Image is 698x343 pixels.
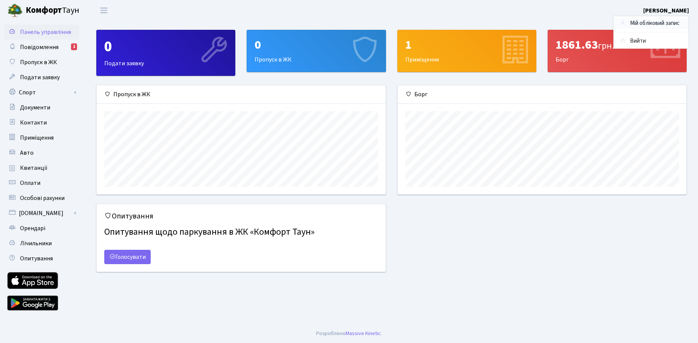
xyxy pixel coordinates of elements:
span: Авто [20,149,34,157]
a: 0Пропуск в ЖК [247,30,386,72]
div: Пропуск в ЖК [97,85,386,104]
a: Мій обліковий запис [613,18,689,29]
a: Вийти [613,35,689,47]
span: Лічильники [20,239,52,248]
b: Комфорт [26,4,62,16]
a: Опитування [4,251,79,266]
div: Приміщення [398,30,536,72]
div: . [316,329,382,338]
span: Таун [26,4,79,17]
span: Орендарі [20,224,45,232]
span: Пропуск в ЖК [20,58,57,66]
span: Опитування [20,254,53,263]
div: 1 [71,43,77,50]
a: Повідомлення1 [4,40,79,55]
a: Подати заявку [4,70,79,85]
div: 0 [255,38,378,52]
div: 1 [405,38,528,52]
h4: Опитування щодо паркування в ЖК «Комфорт Таун» [104,224,378,241]
span: Оплати [20,179,40,187]
a: Пропуск в ЖК [4,55,79,70]
a: Авто [4,145,79,160]
img: logo.png [8,3,23,18]
button: Переключити навігацію [94,4,113,17]
a: Приміщення [4,130,79,145]
span: Особові рахунки [20,194,65,202]
h5: Опитування [104,212,378,221]
div: Борг [548,30,686,72]
a: 0Подати заявку [96,30,235,76]
div: Пропуск в ЖК [247,30,385,72]
a: Оплати [4,175,79,191]
a: Квитанції [4,160,79,175]
div: Подати заявку [97,30,235,75]
div: Борг [398,85,687,104]
a: Massive Kinetic [346,329,381,337]
span: грн. [598,39,614,52]
span: Документи [20,103,50,112]
a: Особові рахунки [4,191,79,206]
a: Лічильники [4,236,79,251]
div: 1861.63 [556,38,679,52]
a: Орендарі [4,221,79,236]
a: Розроблено [316,329,346,337]
span: Контакти [20,118,47,127]
span: Квитанції [20,164,48,172]
div: 0 [104,38,227,56]
span: Повідомлення [20,43,59,51]
a: Спорт [4,85,79,100]
a: 1Приміщення [397,30,536,72]
span: Приміщення [20,134,54,142]
a: Контакти [4,115,79,130]
span: Подати заявку [20,73,60,82]
span: Панель управління [20,28,71,36]
a: Панель управління [4,25,79,40]
a: Голосувати [104,250,151,264]
a: Документи [4,100,79,115]
nav: breadcrumb [609,17,698,32]
a: [DOMAIN_NAME] [4,206,79,221]
a: [PERSON_NAME] [643,6,689,15]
